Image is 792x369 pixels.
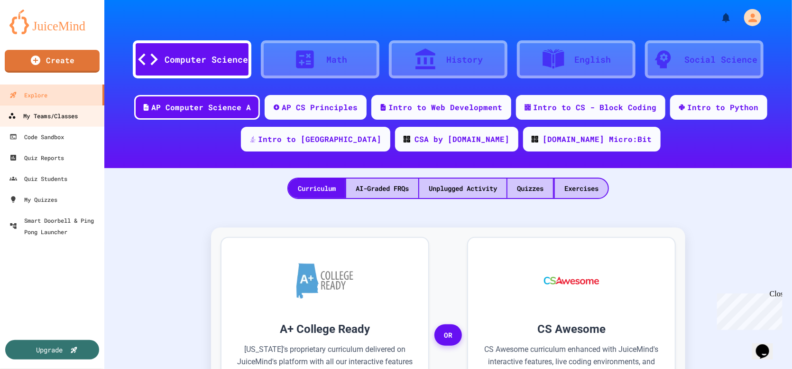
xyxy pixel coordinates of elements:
div: My Quizzes [9,194,57,205]
div: My Teams/Classes [8,110,78,122]
div: Computer Science [165,53,248,66]
div: History [447,53,483,66]
div: Code Sandbox [9,131,64,142]
img: CODE_logo_RGB.png [532,136,538,142]
div: Exercises [555,179,608,198]
div: Smart Doorbell & Ping Pong Launcher [9,215,101,237]
div: My Notifications [703,9,734,26]
div: Intro to [GEOGRAPHIC_DATA] [258,133,382,145]
div: Curriculum [288,179,345,198]
h3: A+ College Ready [236,321,414,338]
div: English [575,53,611,66]
img: A+ College Ready [296,263,353,299]
div: Unplugged Activity [419,179,507,198]
a: Create [5,50,100,73]
span: OR [434,324,462,346]
div: Quiz Reports [9,152,64,163]
h3: CS Awesome [482,321,661,338]
div: Intro to CS - Block Coding [534,102,657,113]
div: Chat with us now!Close [4,4,65,60]
div: Intro to Python [688,102,759,113]
iframe: chat widget [752,331,783,360]
div: Quizzes [507,179,553,198]
div: Upgrade [37,345,63,355]
div: CSA by [DOMAIN_NAME] [415,133,510,145]
div: Social Science [684,53,757,66]
img: CODE_logo_RGB.png [404,136,410,142]
div: AP Computer Science A [152,102,251,113]
img: CS Awesome [534,252,609,309]
iframe: chat widget [713,290,783,330]
div: [DOMAIN_NAME] Micro:Bit [543,133,652,145]
div: AI-Graded FRQs [346,179,418,198]
div: Math [326,53,347,66]
div: AP CS Principles [282,102,358,113]
div: My Account [734,7,764,28]
div: Intro to Web Development [389,102,503,113]
img: logo-orange.svg [9,9,95,34]
div: Quiz Students [9,173,67,184]
div: Explore [9,89,47,101]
